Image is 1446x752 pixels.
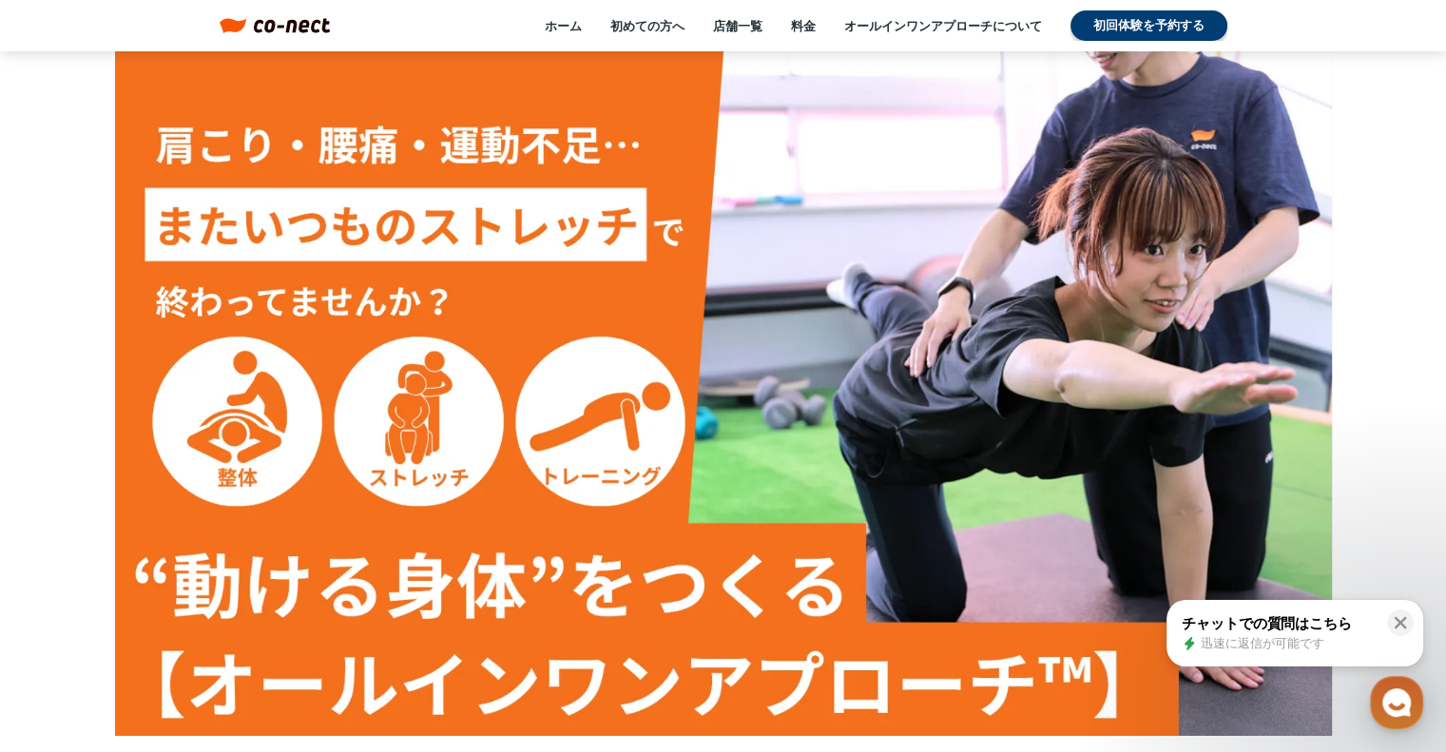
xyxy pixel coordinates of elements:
[791,17,816,34] a: 料金
[294,623,317,638] span: 設定
[245,594,365,642] a: 設定
[713,17,762,34] a: 店舗一覧
[1070,10,1227,41] a: 初回体験を予約する
[545,17,582,34] a: ホーム
[610,17,684,34] a: 初めての方へ
[48,623,83,638] span: ホーム
[844,17,1042,34] a: オールインワンアプローチについて
[163,624,208,639] span: チャット
[6,594,125,642] a: ホーム
[125,594,245,642] a: チャット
